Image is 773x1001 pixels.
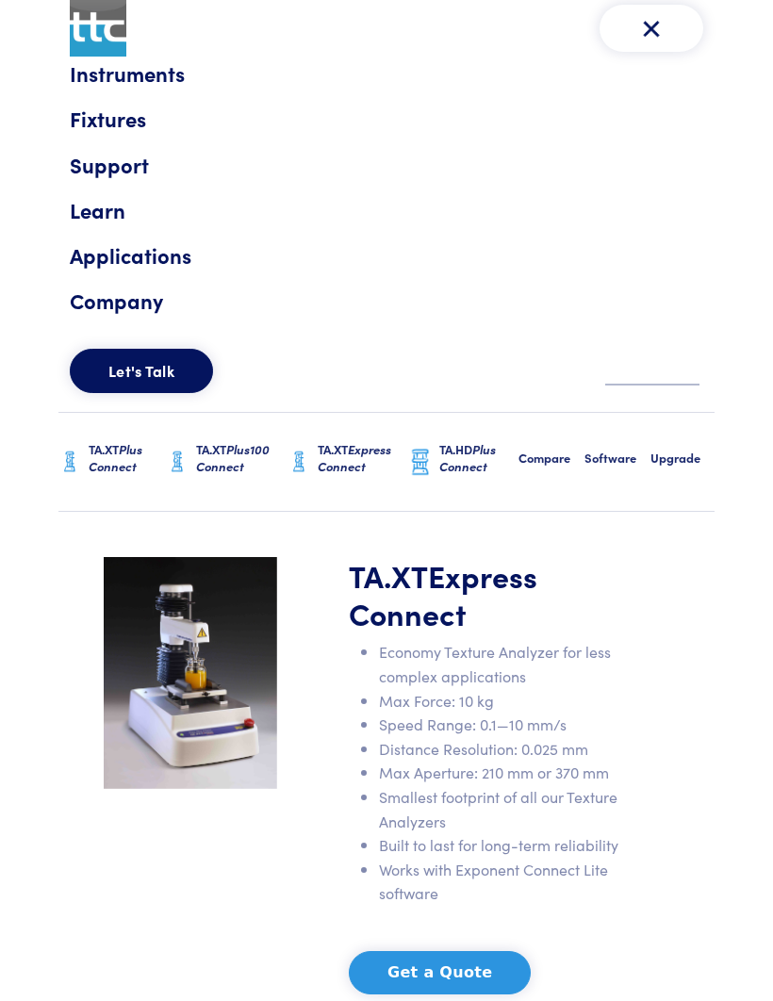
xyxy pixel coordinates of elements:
li: Max Aperture: 210 mm or 370 mm [379,761,620,785]
img: ta-xt-graphic.png [166,448,189,476]
a: TA.XTExpress Connect [288,413,409,511]
a: Learn [70,193,703,227]
h6: TA.XT [318,441,409,475]
h6: TA.HD [439,441,518,475]
img: close-v1.0.png [637,14,666,42]
span: Plus Connect [89,440,142,475]
h6: Software [584,450,650,467]
a: Software [584,413,650,511]
span: Express Connect [349,554,537,634]
h6: TA.XT [89,441,166,475]
h6: Upgrade [650,450,715,467]
li: Distance Resolution: 0.025 mm [379,737,620,762]
li: Works with Exponent Connect Lite software [379,858,620,906]
span: Plus100 Connect [196,440,270,475]
button: Get a Quote [349,951,531,994]
a: TA.HDPlus Connect [409,413,518,511]
h1: TA.XT [349,557,620,632]
img: ta-xt-graphic.png [288,448,310,476]
h6: TA.XT [196,441,288,475]
span: Express Connect [318,440,391,475]
li: Built to last for long-term reliability [379,833,620,858]
img: ta-xt-graphic.png [58,448,81,476]
img: ta-hd-graphic.png [409,448,432,477]
li: Smallest footprint of all our Texture Analyzers [379,785,620,833]
a: TA.XTPlus Connect [58,413,166,511]
a: Fixtures [70,102,703,136]
a: Compare [518,413,584,511]
h6: Compare [518,450,584,467]
a: Applications [70,238,703,272]
img: carousel-express-bloom.jpg [104,557,277,788]
span: Plus Connect [439,440,496,475]
button: Toggle navigation [600,5,703,52]
a: TA.XTPlus100 Connect [166,413,288,511]
a: Upgrade [650,413,715,511]
li: Speed Range: 0.1—10 mm/s [379,713,620,737]
a: Company [70,284,703,318]
a: Support [70,148,703,182]
li: Max Force: 10 kg [379,689,620,714]
a: Instruments [70,57,703,90]
button: Let's Talk [70,349,213,394]
li: Economy Texture Analyzer for less complex applications [379,640,620,688]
